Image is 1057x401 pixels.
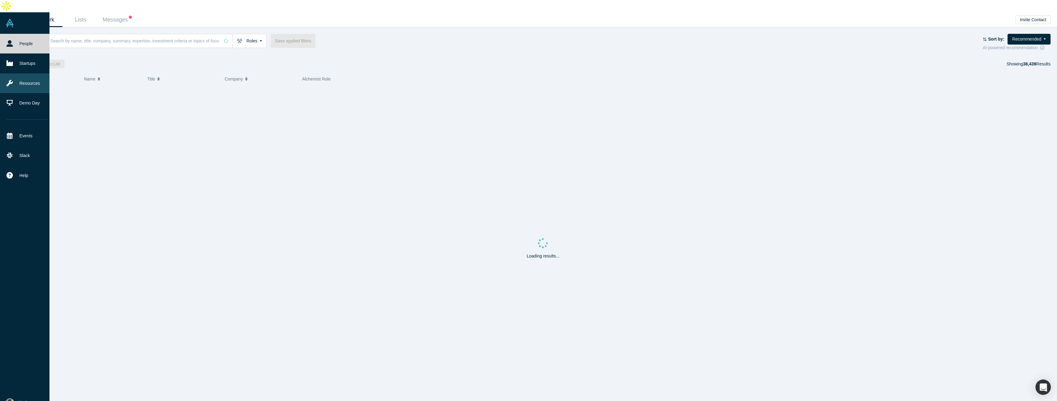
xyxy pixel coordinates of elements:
div: Showing [1007,60,1051,68]
div: AI-powered recommendation [983,45,1051,51]
span: Company [225,73,243,85]
strong: Sort by: [988,37,1004,41]
button: Recommended [1008,34,1051,45]
button: Save applied filters [271,34,316,48]
button: Invite Contact [1016,15,1051,24]
a: Lists [62,13,99,27]
button: Roles [233,34,266,48]
span: Title [147,73,155,85]
img: Alchemist Vault Logo [6,19,14,27]
button: Name [84,73,141,85]
button: Add to List [36,60,65,68]
span: Alchemist Role [302,77,331,81]
button: Company [225,73,296,85]
p: Loading results... [527,253,560,259]
span: Results [1023,61,1051,66]
input: Search by name, title, company, summary, expertise, investment criteria or topics of focus [50,33,220,48]
strong: 38,439 [1023,61,1036,66]
a: Messages [99,13,136,27]
span: Help [19,172,28,179]
button: Title [147,73,218,85]
span: Name [84,73,95,85]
